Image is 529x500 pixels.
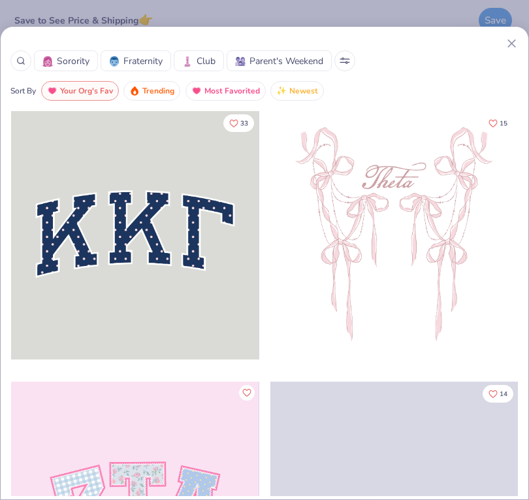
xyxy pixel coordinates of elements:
[500,120,507,127] span: 15
[191,86,202,96] img: most_fav.gif
[185,81,266,101] button: Most Favorited
[10,85,36,97] div: Sort By
[34,50,98,71] button: SororitySorority
[483,385,513,403] button: Like
[42,56,53,67] img: Sorority
[227,50,332,71] button: Parent's WeekendParent's Weekend
[60,84,113,99] span: Your Org's Fav
[240,120,248,127] span: 33
[174,50,224,71] button: ClubClub
[204,84,260,99] span: Most Favorited
[109,56,120,67] img: Fraternity
[483,114,513,132] button: Like
[47,86,57,96] img: most_fav.gif
[223,114,254,132] button: Like
[41,81,119,101] button: Your Org's Fav
[270,81,324,101] button: Newest
[235,56,246,67] img: Parent's Weekend
[197,54,216,68] span: Club
[57,54,89,68] span: Sorority
[334,50,355,71] button: Sort Popup Button
[142,84,174,99] span: Trending
[123,81,180,101] button: Trending
[276,86,287,96] img: newest.gif
[239,385,255,401] button: Like
[182,56,193,67] img: Club
[101,50,171,71] button: FraternityFraternity
[123,54,163,68] span: Fraternity
[289,84,318,99] span: Newest
[500,390,507,397] span: 14
[129,86,140,96] img: trending.gif
[249,54,323,68] span: Parent's Weekend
